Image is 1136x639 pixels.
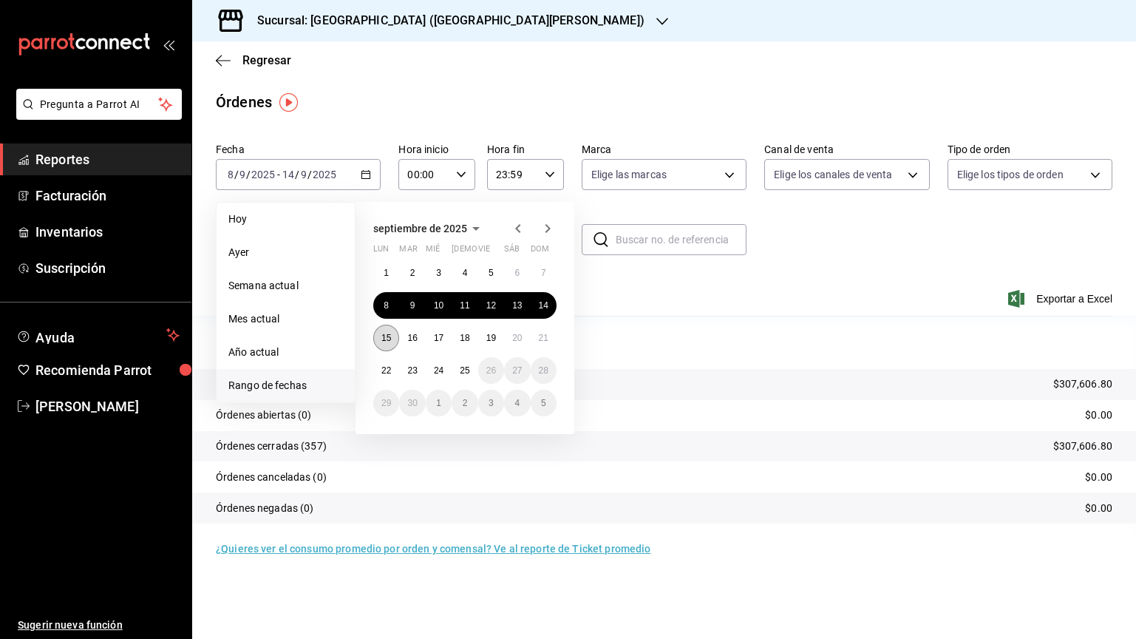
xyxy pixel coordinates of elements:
button: 29 de septiembre de 2025 [373,390,399,416]
button: 13 de septiembre de 2025 [504,292,530,319]
button: 4 de octubre de 2025 [504,390,530,416]
p: $0.00 [1085,501,1112,516]
span: Rango de fechas [228,378,343,393]
abbr: 26 de septiembre de 2025 [486,365,496,376]
abbr: 27 de septiembre de 2025 [512,365,522,376]
abbr: 15 de septiembre de 2025 [381,333,391,343]
abbr: 1 de octubre de 2025 [436,398,441,408]
abbr: 7 de septiembre de 2025 [541,268,546,278]
button: 16 de septiembre de 2025 [399,325,425,351]
span: Inventarios [35,222,180,242]
button: 30 de septiembre de 2025 [399,390,425,416]
span: Año actual [228,345,343,360]
span: Facturación [35,186,180,206]
abbr: 2 de octubre de 2025 [463,398,468,408]
span: septiembre de 2025 [373,223,467,234]
span: Semana actual [228,278,343,294]
button: 6 de septiembre de 2025 [504,260,530,286]
button: 12 de septiembre de 2025 [478,292,504,319]
label: Canal de venta [764,144,929,155]
span: / [295,169,299,180]
button: 2 de octubre de 2025 [452,390,477,416]
div: Órdenes [216,91,272,113]
button: 28 de septiembre de 2025 [531,357,557,384]
span: Elige los tipos de orden [957,167,1064,182]
p: Órdenes cerradas (357) [216,439,327,454]
a: Pregunta a Parrot AI [10,107,182,123]
label: Tipo de orden [948,144,1112,155]
button: 24 de septiembre de 2025 [426,357,452,384]
p: Órdenes canceladas (0) [216,470,327,485]
span: Recomienda Parrot [35,360,180,380]
abbr: 1 de septiembre de 2025 [384,268,389,278]
button: Pregunta a Parrot AI [16,89,182,120]
span: Regresar [242,53,291,67]
label: Hora inicio [398,144,475,155]
span: Sugerir nueva función [18,618,180,633]
span: Ayuda [35,326,160,344]
input: -- [300,169,307,180]
p: $307,606.80 [1053,439,1112,454]
button: 14 de septiembre de 2025 [531,292,557,319]
input: ---- [251,169,276,180]
abbr: 4 de octubre de 2025 [514,398,520,408]
button: Exportar a Excel [1011,290,1112,308]
button: Regresar [216,53,291,67]
span: Hoy [228,212,343,227]
button: open_drawer_menu [163,38,174,50]
abbr: 24 de septiembre de 2025 [434,365,443,376]
p: Órdenes abiertas (0) [216,408,312,423]
span: Elige los canales de venta [774,167,892,182]
button: 26 de septiembre de 2025 [478,357,504,384]
abbr: jueves [452,244,539,260]
button: 11 de septiembre de 2025 [452,292,477,319]
abbr: 16 de septiembre de 2025 [407,333,417,343]
abbr: 17 de septiembre de 2025 [434,333,443,343]
button: 10 de septiembre de 2025 [426,292,452,319]
label: Fecha [216,144,381,155]
abbr: 6 de septiembre de 2025 [514,268,520,278]
abbr: 4 de septiembre de 2025 [463,268,468,278]
span: / [246,169,251,180]
img: Tooltip marker [279,93,298,112]
button: 27 de septiembre de 2025 [504,357,530,384]
abbr: 11 de septiembre de 2025 [460,300,469,311]
abbr: 18 de septiembre de 2025 [460,333,469,343]
p: Resumen [216,334,1112,351]
span: / [234,169,239,180]
button: septiembre de 2025 [373,220,485,237]
input: -- [227,169,234,180]
span: / [307,169,312,180]
input: -- [282,169,295,180]
abbr: lunes [373,244,389,260]
abbr: 28 de septiembre de 2025 [539,365,548,376]
h3: Sucursal: [GEOGRAPHIC_DATA] ([GEOGRAPHIC_DATA][PERSON_NAME]) [245,12,644,30]
abbr: 5 de octubre de 2025 [541,398,546,408]
abbr: domingo [531,244,549,260]
span: - [277,169,280,180]
abbr: 25 de septiembre de 2025 [460,365,469,376]
button: 25 de septiembre de 2025 [452,357,477,384]
span: Elige las marcas [591,167,667,182]
abbr: 14 de septiembre de 2025 [539,300,548,311]
button: 1 de septiembre de 2025 [373,260,399,286]
button: 7 de septiembre de 2025 [531,260,557,286]
abbr: miércoles [426,244,440,260]
abbr: martes [399,244,417,260]
span: Pregunta a Parrot AI [40,97,159,112]
button: 4 de septiembre de 2025 [452,260,477,286]
button: 8 de septiembre de 2025 [373,292,399,319]
label: Hora fin [487,144,564,155]
span: Mes actual [228,311,343,327]
abbr: viernes [478,244,490,260]
p: $0.00 [1085,408,1112,423]
button: 5 de octubre de 2025 [531,390,557,416]
button: 2 de septiembre de 2025 [399,260,425,286]
abbr: 19 de septiembre de 2025 [486,333,496,343]
a: ¿Quieres ver el consumo promedio por orden y comensal? Ve al reporte de Ticket promedio [216,543,650,555]
button: 17 de septiembre de 2025 [426,325,452,351]
abbr: sábado [504,244,520,260]
input: Buscar no. de referencia [616,225,746,254]
span: [PERSON_NAME] [35,396,180,416]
